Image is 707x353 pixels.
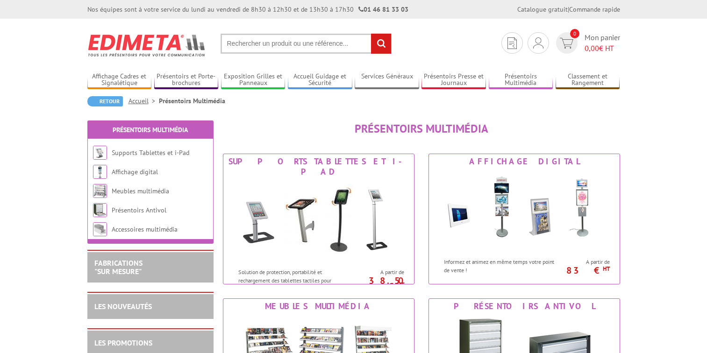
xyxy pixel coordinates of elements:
[517,5,620,14] div: |
[444,258,560,274] p: Informez et animez en même temps votre point de vente !
[489,72,553,88] a: Présentoirs Multimédia
[94,338,152,347] a: LES PROMOTIONS
[585,43,599,53] span: 0,00
[129,97,159,105] a: Accueil
[112,206,166,214] a: Présentoirs Antivol
[517,5,568,14] a: Catalogue gratuit
[226,301,412,311] div: Meubles multimédia
[112,168,158,176] a: Affichage digital
[428,154,620,284] a: Affichage digital Affichage digital Informez et animez en même temps votre point de vente ! A par...
[238,268,354,292] p: Solution de protection, portabilité et rechargement des tablettes tactiles pour professionnels.
[223,123,620,135] h1: Présentoirs Multimédia
[93,165,107,179] img: Affichage digital
[569,5,620,14] a: Commande rapide
[221,72,286,88] a: Exposition Grilles et Panneaux
[113,126,188,134] a: Présentoirs Multimédia
[87,96,123,106] a: Retour
[585,43,620,54] span: € HT
[438,169,611,253] img: Affichage digital
[223,154,414,284] a: Supports Tablettes et i-Pad Supports Tablettes et i-Pad Solution de protection, portabilité et re...
[352,278,404,289] p: 38.50 €
[603,265,610,273] sup: HT
[371,34,391,54] input: rechercher
[221,34,392,54] input: Rechercher un produit ou une référence...
[431,301,617,311] div: Présentoirs Antivol
[570,29,579,38] span: 0
[93,146,107,160] img: Supports Tablettes et i-Pad
[554,32,620,54] a: devis rapide 0 Mon panier 0,00€ HT
[585,32,620,54] span: Mon panier
[431,156,617,167] div: Affichage digital
[560,38,573,49] img: devis rapide
[507,37,517,49] img: devis rapide
[87,5,408,14] div: Nos équipes sont à votre service du lundi au vendredi de 8h30 à 12h30 et de 13h30 à 17h30
[533,37,543,49] img: devis rapide
[159,96,225,106] li: Présentoirs Multimédia
[93,184,107,198] img: Meubles multimédia
[421,72,486,88] a: Présentoirs Presse et Journaux
[94,302,152,311] a: LES NOUVEAUTÉS
[355,72,419,88] a: Services Généraux
[154,72,219,88] a: Présentoirs et Porte-brochures
[232,179,405,263] img: Supports Tablettes et i-Pad
[397,281,404,289] sup: HT
[288,72,352,88] a: Accueil Guidage et Sécurité
[556,72,620,88] a: Classement et Rangement
[87,72,152,88] a: Affichage Cadres et Signalétique
[94,258,143,276] a: FABRICATIONS"Sur Mesure"
[87,28,207,63] img: Edimeta
[226,156,412,177] div: Supports Tablettes et i-Pad
[112,225,178,233] a: Accessoires multimédia
[562,258,610,266] span: A partir de
[357,268,404,276] span: A partir de
[112,187,169,195] a: Meubles multimédia
[93,222,107,236] img: Accessoires multimédia
[358,5,408,14] strong: 01 46 81 33 03
[93,203,107,217] img: Présentoirs Antivol
[557,268,610,273] p: 83 €
[112,148,189,157] a: Supports Tablettes et i-Pad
